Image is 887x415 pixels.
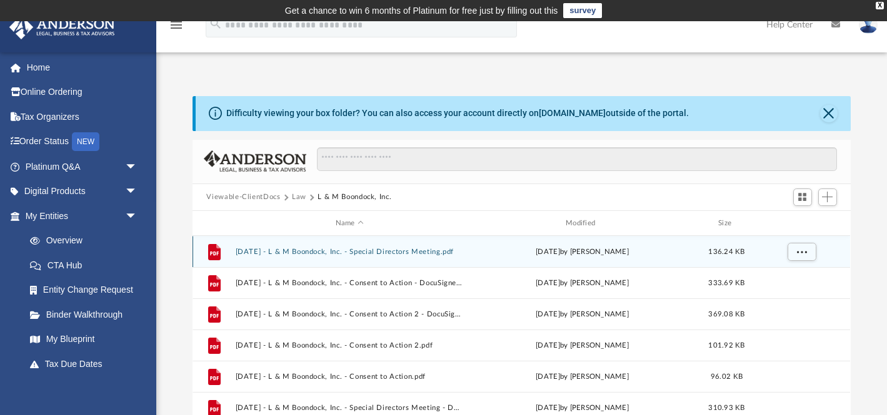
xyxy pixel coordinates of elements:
[236,341,463,349] button: [DATE] - L & M Boondock, Inc. - Consent to Action 2.pdf
[125,179,150,205] span: arrow_drop_down
[9,80,156,105] a: Online Ordering
[317,147,836,171] input: Search files and folders
[758,218,845,229] div: id
[793,188,812,206] button: Switch to Grid View
[709,342,745,349] span: 101.92 KB
[6,15,119,39] img: Anderson Advisors Platinum Portal
[285,3,558,18] div: Get a chance to win 6 months of Platinum for free just by filling out this
[702,218,752,229] div: Size
[9,179,156,204] a: Digital Productsarrow_drop_down
[72,132,99,151] div: NEW
[788,243,816,261] button: More options
[9,203,156,228] a: My Entitiesarrow_drop_down
[469,340,696,351] div: [DATE] by [PERSON_NAME]
[563,3,602,18] a: survey
[18,278,156,303] a: Entity Change Request
[469,403,696,414] div: [DATE] by [PERSON_NAME]
[711,373,743,380] span: 96.02 KB
[18,228,156,253] a: Overview
[709,280,745,286] span: 333.69 KB
[9,129,156,155] a: Order StatusNEW
[169,24,184,32] a: menu
[318,192,391,203] button: L & M Boondock, Inc.
[236,404,463,412] button: [DATE] - L & M Boondock, Inc. - Special Directors Meeting - DocuSigned.pdf
[469,309,696,320] div: [DATE] by [PERSON_NAME]
[236,248,463,256] button: [DATE] - L & M Boondock, Inc. - Special Directors Meeting.pdf
[9,104,156,129] a: Tax Organizers
[236,373,463,381] button: [DATE] - L & M Boondock, Inc. - Consent to Action.pdf
[469,278,696,289] div: [DATE] by [PERSON_NAME]
[820,105,838,122] button: Close
[18,351,156,376] a: Tax Due Dates
[709,311,745,318] span: 369.08 KB
[206,192,280,203] button: Viewable-ClientDocs
[18,253,156,278] a: CTA Hub
[818,188,837,206] button: Add
[18,327,150,352] a: My Blueprint
[876,2,884,9] div: close
[236,279,463,287] button: [DATE] - L & M Boondock, Inc. - Consent to Action - DocuSigned.pdf
[9,55,156,80] a: Home
[125,203,150,229] span: arrow_drop_down
[169,17,184,32] i: menu
[18,302,156,327] a: Binder Walkthrough
[226,107,689,120] div: Difficulty viewing your box folder? You can also access your account directly on outside of the p...
[292,192,306,203] button: Law
[709,248,745,255] span: 136.24 KB
[209,17,223,31] i: search
[236,310,463,318] button: [DATE] - L & M Boondock, Inc. - Consent to Action 2 - DocuSigned.pdf
[539,108,606,118] a: [DOMAIN_NAME]
[235,218,463,229] div: Name
[9,154,156,179] a: Platinum Q&Aarrow_drop_down
[709,404,745,411] span: 310.93 KB
[859,16,878,34] img: User Pic
[125,154,150,180] span: arrow_drop_down
[198,218,229,229] div: id
[469,371,696,383] div: [DATE] by [PERSON_NAME]
[469,247,696,258] div: [DATE] by [PERSON_NAME]
[468,218,696,229] div: Modified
